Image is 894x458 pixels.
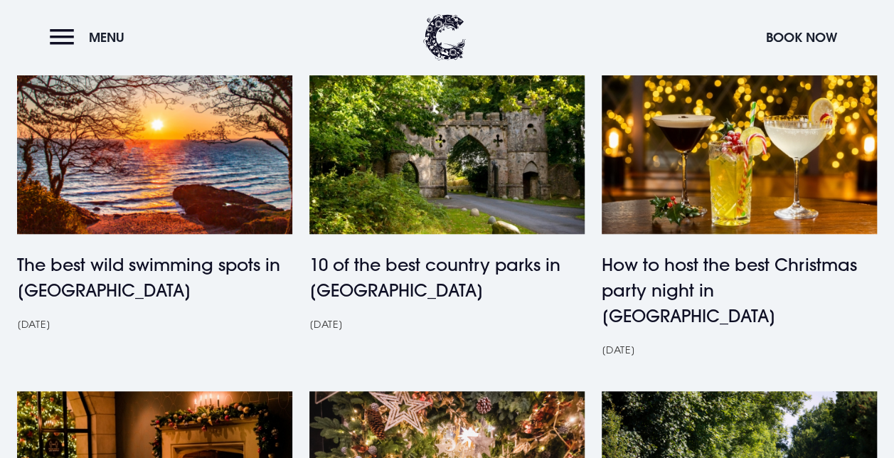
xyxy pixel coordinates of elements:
[17,51,292,235] img: Helen's Bay beach at sunset, a Northern Ireland wild swimming spot
[17,252,292,303] h4: The best wild swimming spots in [GEOGRAPHIC_DATA]
[602,51,877,356] a: Cocktails at a Christmas party night in Belfast How to host the best Christmas party night in [GE...
[309,252,585,303] h4: 10 of the best country parks in [GEOGRAPHIC_DATA]
[309,51,585,331] a: Country Parks Northern Ireland 10 of the best country parks in [GEOGRAPHIC_DATA] [DATE]
[602,51,877,235] img: Cocktails at a Christmas party night in Belfast
[759,22,844,53] button: Book Now
[309,51,585,235] img: Country Parks Northern Ireland
[89,29,124,46] span: Menu
[423,14,466,60] img: Clandeboye Lodge
[17,318,292,330] div: [DATE]
[602,252,877,329] h4: How to host the best Christmas party night in [GEOGRAPHIC_DATA]
[602,343,877,356] div: [DATE]
[17,51,292,331] a: Helen's Bay beach at sunset, a Northern Ireland wild swimming spot The best wild swimming spots i...
[309,318,585,330] div: [DATE]
[50,22,132,53] button: Menu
